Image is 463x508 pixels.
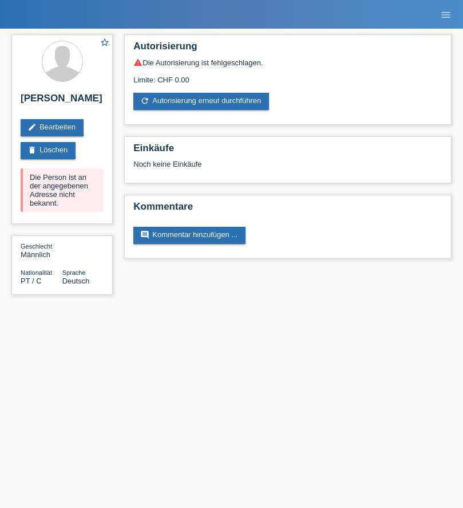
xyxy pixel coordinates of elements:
a: commentKommentar hinzufügen ... [133,227,246,244]
i: delete [27,145,37,155]
span: Nationalität [21,269,52,276]
h2: [PERSON_NAME] [21,93,104,110]
a: menu [434,11,457,18]
span: Portugal / C / 07.06.2021 [21,277,42,285]
span: Deutsch [62,277,90,285]
div: Limite: CHF 0.00 [133,67,442,84]
i: refresh [140,96,149,105]
div: Die Autorisierung ist fehlgeschlagen. [133,58,442,67]
h2: Autorisierung [133,41,442,58]
h2: Einkäufe [133,143,442,160]
a: refreshAutorisierung erneut durchführen [133,93,269,110]
i: edit [27,123,37,132]
a: editBearbeiten [21,119,84,136]
a: deleteLöschen [21,142,76,159]
div: Männlich [21,242,62,259]
span: Geschlecht [21,243,52,250]
i: menu [440,9,452,21]
span: Sprache [62,269,86,276]
div: Noch keine Einkäufe [133,160,442,177]
i: star_border [100,37,110,48]
i: warning [133,58,143,67]
i: comment [140,230,149,239]
a: star_border [100,37,110,49]
div: Die Person ist an der angegebenen Adresse nicht bekannt. [21,168,104,212]
h2: Kommentare [133,201,442,218]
